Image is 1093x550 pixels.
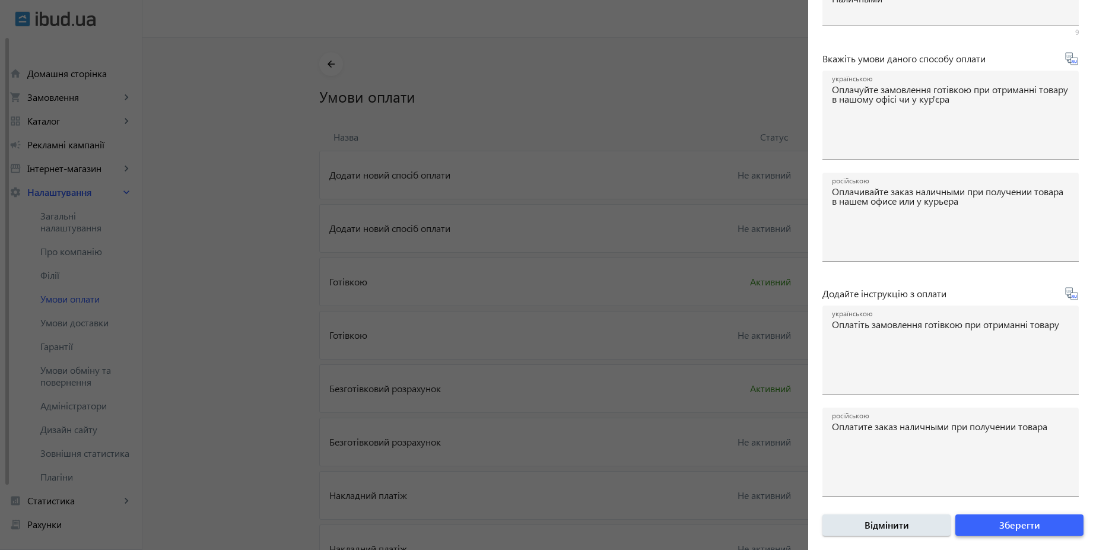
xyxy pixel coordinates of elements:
mat-label: українською [832,309,872,319]
svg-icon: Перекласти на рос. [1065,287,1079,301]
mat-label: українською [832,74,872,84]
span: Зберегти [999,519,1040,532]
span: Відмінити [865,519,909,532]
mat-label: російською [832,411,869,421]
button: Відмінити [822,514,951,536]
span: Додайте інструкцію з оплати [822,287,946,300]
mat-label: російською [832,176,869,186]
svg-icon: Перекласти на рос. [1065,52,1079,66]
button: Зберегти [955,514,1084,536]
span: Вкажіть умови даного способу оплати [822,52,986,65]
